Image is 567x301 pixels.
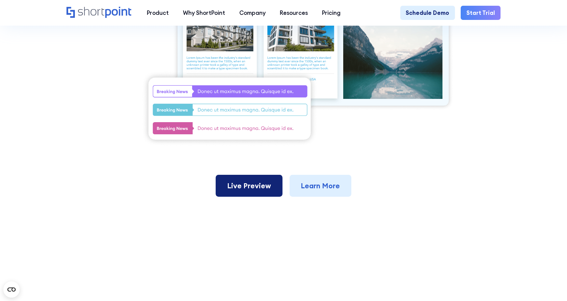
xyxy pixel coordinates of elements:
[176,6,232,20] a: Why ShortPoint
[140,6,176,20] a: Product
[280,8,308,17] div: Resources
[239,8,266,17] div: Company
[3,281,20,298] button: Open CMP widget
[315,6,348,20] a: Pricing
[533,269,567,301] iframe: Chat Widget
[183,8,225,17] div: Why ShortPoint
[216,175,282,197] a: Live Preview
[66,7,132,19] a: Home
[461,6,501,20] a: Start Trial
[232,6,273,20] a: Company
[147,8,169,17] div: Product
[273,6,315,20] a: Resources
[322,8,341,17] div: Pricing
[290,175,351,197] a: Learn More
[400,6,455,20] a: Schedule Demo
